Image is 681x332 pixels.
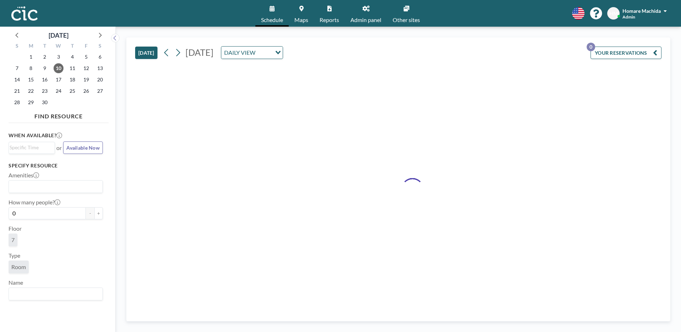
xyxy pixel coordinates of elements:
[95,86,105,96] span: Saturday, September 27, 2025
[24,42,38,51] div: M
[56,144,62,151] span: or
[221,47,283,59] div: Search for option
[67,86,77,96] span: Thursday, September 25, 2025
[12,75,22,85] span: Sunday, September 14, 2025
[320,17,339,23] span: Reports
[63,141,103,154] button: Available Now
[81,75,91,85] span: Friday, September 19, 2025
[9,110,109,120] h4: FIND RESOURCE
[81,86,91,96] span: Friday, September 26, 2025
[86,207,94,219] button: -
[49,30,68,40] div: [DATE]
[9,252,20,259] label: Type
[26,52,36,62] span: Monday, September 1, 2025
[81,52,91,62] span: Friday, September 5, 2025
[93,42,107,51] div: S
[66,145,100,151] span: Available Now
[65,42,79,51] div: T
[622,14,635,20] span: Admin
[622,8,661,14] span: Homare Machida
[9,162,103,169] h3: Specify resource
[54,75,63,85] span: Wednesday, September 17, 2025
[591,47,661,59] button: YOUR RESERVATIONS0
[26,97,36,107] span: Monday, September 29, 2025
[54,63,63,73] span: Wednesday, September 10, 2025
[52,42,66,51] div: W
[223,48,257,57] span: DAILY VIEW
[350,17,381,23] span: Admin panel
[9,181,103,193] div: Search for option
[12,86,22,96] span: Sunday, September 21, 2025
[258,48,271,57] input: Search for option
[40,63,50,73] span: Tuesday, September 9, 2025
[40,52,50,62] span: Tuesday, September 2, 2025
[40,86,50,96] span: Tuesday, September 23, 2025
[54,86,63,96] span: Wednesday, September 24, 2025
[26,86,36,96] span: Monday, September 22, 2025
[9,199,60,206] label: How many people?
[9,172,39,179] label: Amenities
[9,288,103,300] div: Search for option
[11,6,38,21] img: organization-logo
[67,75,77,85] span: Thursday, September 18, 2025
[40,75,50,85] span: Tuesday, September 16, 2025
[9,225,22,232] label: Floor
[10,144,51,151] input: Search for option
[587,43,595,51] p: 0
[95,52,105,62] span: Saturday, September 6, 2025
[135,47,157,59] button: [DATE]
[609,10,618,17] span: HM
[9,142,55,153] div: Search for option
[10,42,24,51] div: S
[186,47,214,58] span: [DATE]
[95,63,105,73] span: Saturday, September 13, 2025
[12,63,22,73] span: Sunday, September 7, 2025
[26,75,36,85] span: Monday, September 15, 2025
[94,207,103,219] button: +
[67,63,77,73] span: Thursday, September 11, 2025
[10,182,99,191] input: Search for option
[54,52,63,62] span: Wednesday, September 3, 2025
[40,97,50,107] span: Tuesday, September 30, 2025
[26,63,36,73] span: Monday, September 8, 2025
[38,42,52,51] div: T
[79,42,93,51] div: F
[9,279,23,286] label: Name
[10,289,99,299] input: Search for option
[12,97,22,107] span: Sunday, September 28, 2025
[67,52,77,62] span: Thursday, September 4, 2025
[393,17,420,23] span: Other sites
[11,236,15,243] span: 7
[95,75,105,85] span: Saturday, September 20, 2025
[294,17,308,23] span: Maps
[81,63,91,73] span: Friday, September 12, 2025
[11,263,26,271] span: Room
[261,17,283,23] span: Schedule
